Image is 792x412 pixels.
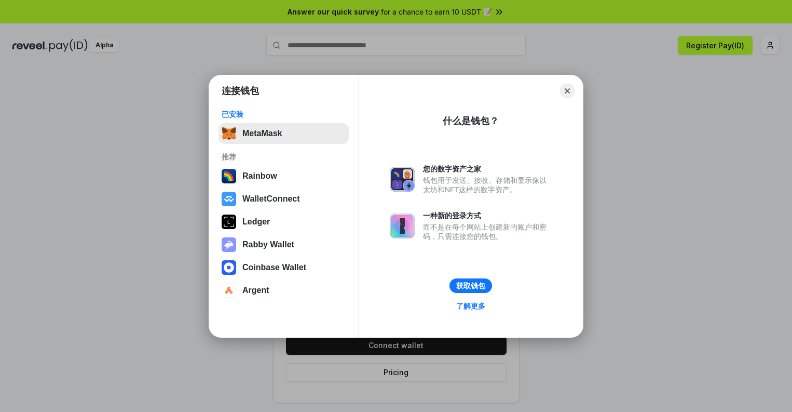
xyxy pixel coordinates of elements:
img: svg+xml,%3Csvg%20xmlns%3D%22http%3A%2F%2Fwww.w3.org%2F2000%2Fsvg%22%20fill%3D%22none%22%20viewBox... [390,167,415,192]
div: MetaMask [242,129,282,138]
button: 获取钱包 [449,278,492,293]
div: Argent [242,286,269,295]
button: MetaMask [219,123,349,144]
button: Close [560,84,575,98]
button: Rainbow [219,166,349,187]
div: 获取钱包 [456,281,485,290]
button: Ledger [219,211,349,232]
img: svg+xml,%3Csvg%20fill%3D%22none%22%20height%3D%2233%22%20viewBox%3D%220%200%2035%2033%22%20width%... [222,126,236,141]
button: Rabby Wallet [219,234,349,255]
button: Coinbase Wallet [219,257,349,278]
div: 已安装 [222,110,346,119]
a: 了解更多 [450,299,491,313]
div: 推荐 [222,152,346,162]
div: Rabby Wallet [242,240,294,249]
button: WalletConnect [219,189,349,209]
img: svg+xml,%3Csvg%20xmlns%3D%22http%3A%2F%2Fwww.w3.org%2F2000%2Fsvg%22%20width%3D%2228%22%20height%3... [222,215,236,229]
div: 钱包用于发送、接收、存储和显示像以太坊和NFT这样的数字资产。 [423,176,552,194]
div: WalletConnect [242,194,300,204]
div: 什么是钱包？ [443,115,499,127]
h1: 连接钱包 [222,85,259,97]
img: svg+xml,%3Csvg%20width%3D%2228%22%20height%3D%2228%22%20viewBox%3D%220%200%2028%2028%22%20fill%3D... [222,192,236,206]
button: Argent [219,280,349,301]
img: svg+xml,%3Csvg%20xmlns%3D%22http%3A%2F%2Fwww.w3.org%2F2000%2Fsvg%22%20fill%3D%22none%22%20viewBox... [222,237,236,252]
div: Ledger [242,217,270,227]
div: Coinbase Wallet [242,263,306,272]
div: Rainbow [242,171,277,181]
div: 了解更多 [456,301,485,311]
div: 您的数字资产之家 [423,164,552,174]
img: svg+xml,%3Csvg%20width%3D%22120%22%20height%3D%22120%22%20viewBox%3D%220%200%20120%20120%22%20fil... [222,169,236,183]
img: svg+xml,%3Csvg%20width%3D%2228%22%20height%3D%2228%22%20viewBox%3D%220%200%2028%2028%22%20fill%3D... [222,283,236,298]
img: svg+xml,%3Csvg%20xmlns%3D%22http%3A%2F%2Fwww.w3.org%2F2000%2Fsvg%22%20fill%3D%22none%22%20viewBox... [390,214,415,238]
img: svg+xml,%3Csvg%20width%3D%2228%22%20height%3D%2228%22%20viewBox%3D%220%200%2028%2028%22%20fill%3D... [222,260,236,275]
div: 而不是在每个网站上创建新的账户和密码，只需连接您的钱包。 [423,222,552,241]
div: 一种新的登录方式 [423,211,552,220]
